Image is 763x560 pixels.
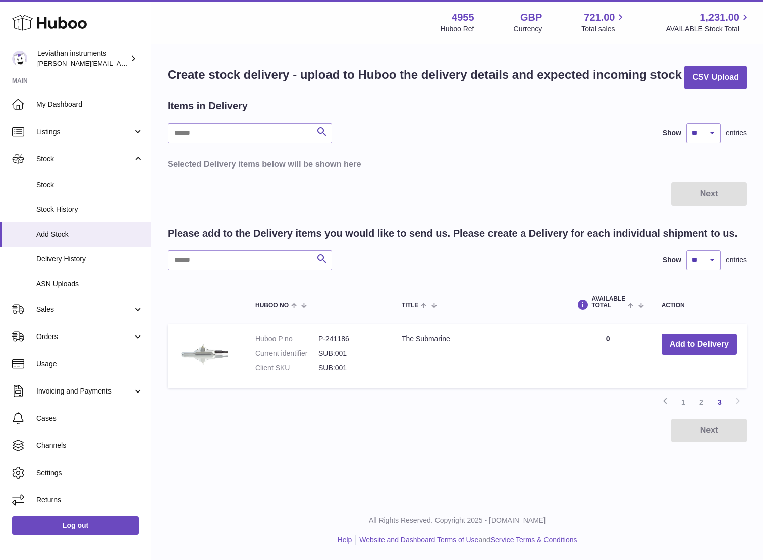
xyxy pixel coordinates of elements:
a: 1,231.00 AVAILABLE Stock Total [666,11,751,34]
span: Sales [36,305,133,314]
a: Help [338,536,352,544]
span: AVAILABLE Total [591,296,625,309]
span: Invoicing and Payments [36,386,133,396]
h1: Create stock delivery - upload to Huboo the delivery details and expected incoming stock [168,67,682,83]
div: Leviathan instruments [37,49,128,68]
a: Service Terms & Conditions [490,536,577,544]
span: 721.00 [584,11,615,24]
a: 1 [674,393,692,411]
a: 2 [692,393,711,411]
h2: Items in Delivery [168,99,248,113]
span: Total sales [581,24,626,34]
h2: Please add to the Delivery items you would like to send us. Please create a Delivery for each ind... [168,227,737,240]
span: Stock [36,154,133,164]
span: Huboo no [255,302,289,309]
span: Orders [36,332,133,342]
label: Show [663,255,681,265]
span: Returns [36,495,143,505]
td: The Submarine [392,324,564,388]
span: 1,231.00 [700,11,739,24]
p: All Rights Reserved. Copyright 2025 - [DOMAIN_NAME] [159,516,755,525]
span: [PERSON_NAME][EMAIL_ADDRESS][DOMAIN_NAME] [37,59,202,67]
dd: P-241186 [318,334,381,344]
a: 721.00 Total sales [581,11,626,34]
li: and [356,535,577,545]
span: Stock History [36,205,143,214]
span: Settings [36,468,143,478]
strong: GBP [520,11,542,24]
span: Channels [36,441,143,451]
dt: Current identifier [255,349,318,358]
button: Add to Delivery [662,334,737,355]
button: CSV Upload [684,66,747,89]
span: Listings [36,127,133,137]
span: Cases [36,414,143,423]
a: Website and Dashboard Terms of Use [359,536,478,544]
dd: SUB:001 [318,363,381,373]
span: Add Stock [36,230,143,239]
a: 3 [711,393,729,411]
td: 0 [564,324,651,388]
span: Usage [36,359,143,369]
span: entries [726,255,747,265]
span: My Dashboard [36,100,143,109]
span: ASN Uploads [36,279,143,289]
a: Log out [12,516,139,534]
label: Show [663,128,681,138]
img: pete@submarinepickup.com [12,51,27,66]
dt: Client SKU [255,363,318,373]
dt: Huboo P no [255,334,318,344]
div: Huboo Ref [441,24,474,34]
img: The Submarine [178,334,228,372]
span: entries [726,128,747,138]
span: Title [402,302,418,309]
div: Action [662,302,737,309]
dd: SUB:001 [318,349,381,358]
strong: 4955 [452,11,474,24]
h3: Selected Delivery items below will be shown here [168,158,747,170]
span: AVAILABLE Stock Total [666,24,751,34]
div: Currency [514,24,542,34]
span: Delivery History [36,254,143,264]
span: Stock [36,180,143,190]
